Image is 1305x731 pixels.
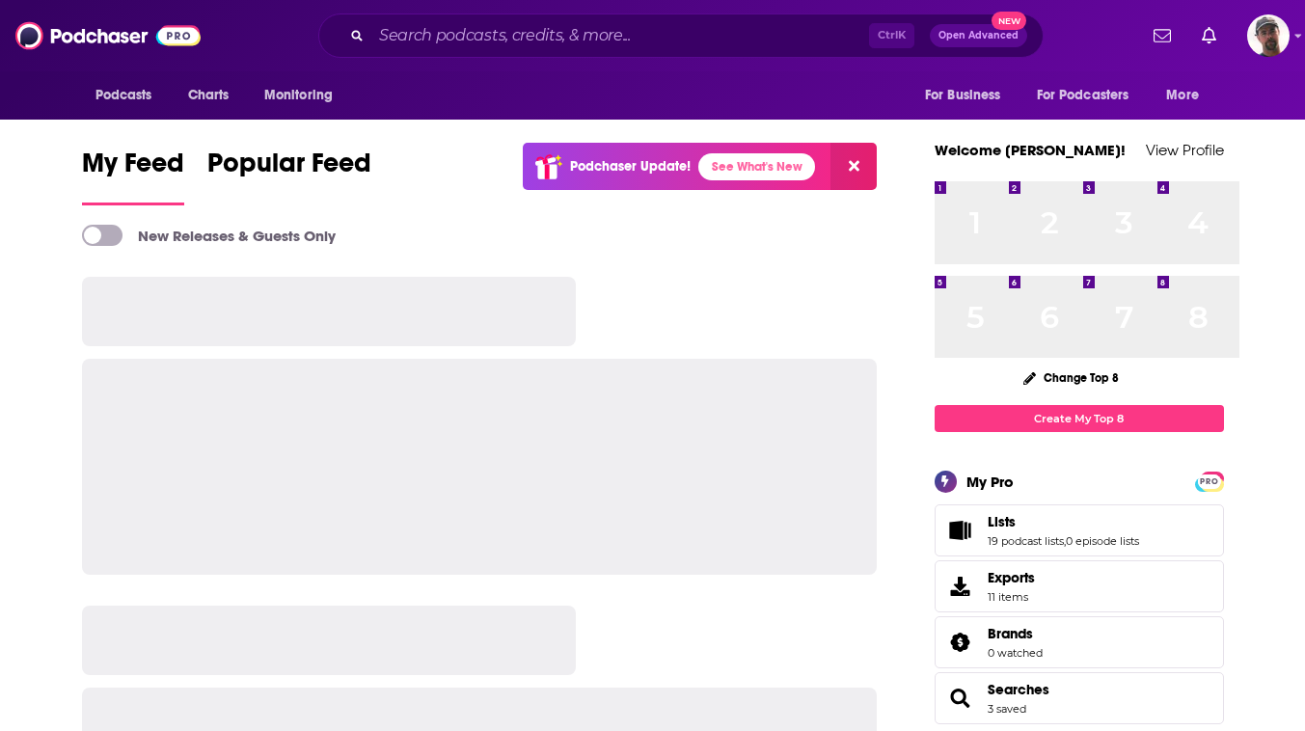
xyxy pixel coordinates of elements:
span: Brands [988,625,1033,642]
span: Exports [941,573,980,600]
button: Show profile menu [1247,14,1290,57]
div: My Pro [966,473,1014,491]
a: My Feed [82,147,184,205]
span: PRO [1198,474,1221,489]
span: Exports [988,569,1035,586]
a: 19 podcast lists [988,534,1064,548]
a: Exports [935,560,1224,612]
a: View Profile [1146,141,1224,159]
button: open menu [1153,77,1223,114]
span: Ctrl K [869,23,914,48]
img: User Profile [1247,14,1290,57]
button: open menu [1024,77,1157,114]
span: Podcasts [95,82,152,109]
button: Change Top 8 [1012,365,1131,390]
a: 3 saved [988,702,1026,716]
span: Open Advanced [938,31,1019,41]
span: Logged in as cjPurdy [1247,14,1290,57]
button: open menu [911,77,1025,114]
span: Brands [935,616,1224,668]
input: Search podcasts, credits, & more... [371,20,869,51]
a: 0 watched [988,646,1043,660]
span: For Business [925,82,1001,109]
a: Brands [988,625,1043,642]
button: open menu [82,77,177,114]
span: Lists [935,504,1224,556]
a: PRO [1198,473,1221,487]
span: Lists [988,513,1016,530]
a: Popular Feed [207,147,371,205]
span: For Podcasters [1037,82,1129,109]
a: Lists [941,517,980,544]
a: Create My Top 8 [935,405,1224,431]
a: Searches [941,685,980,712]
span: Monitoring [264,82,333,109]
span: Charts [188,82,230,109]
a: Welcome [PERSON_NAME]! [935,141,1126,159]
a: 0 episode lists [1066,534,1139,548]
span: New [992,12,1026,30]
a: Brands [941,629,980,656]
a: Show notifications dropdown [1194,19,1224,52]
a: See What's New [698,153,815,180]
span: More [1166,82,1199,109]
span: Popular Feed [207,147,371,191]
span: My Feed [82,147,184,191]
button: open menu [251,77,358,114]
button: Open AdvancedNew [930,24,1027,47]
span: Searches [935,672,1224,724]
div: Search podcasts, credits, & more... [318,14,1044,58]
a: New Releases & Guests Only [82,225,336,246]
a: Lists [988,513,1139,530]
a: Searches [988,681,1049,698]
span: , [1064,534,1066,548]
p: Podchaser Update! [570,158,691,175]
span: 11 items [988,590,1035,604]
a: Show notifications dropdown [1146,19,1179,52]
a: Charts [176,77,241,114]
img: Podchaser - Follow, Share and Rate Podcasts [15,17,201,54]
